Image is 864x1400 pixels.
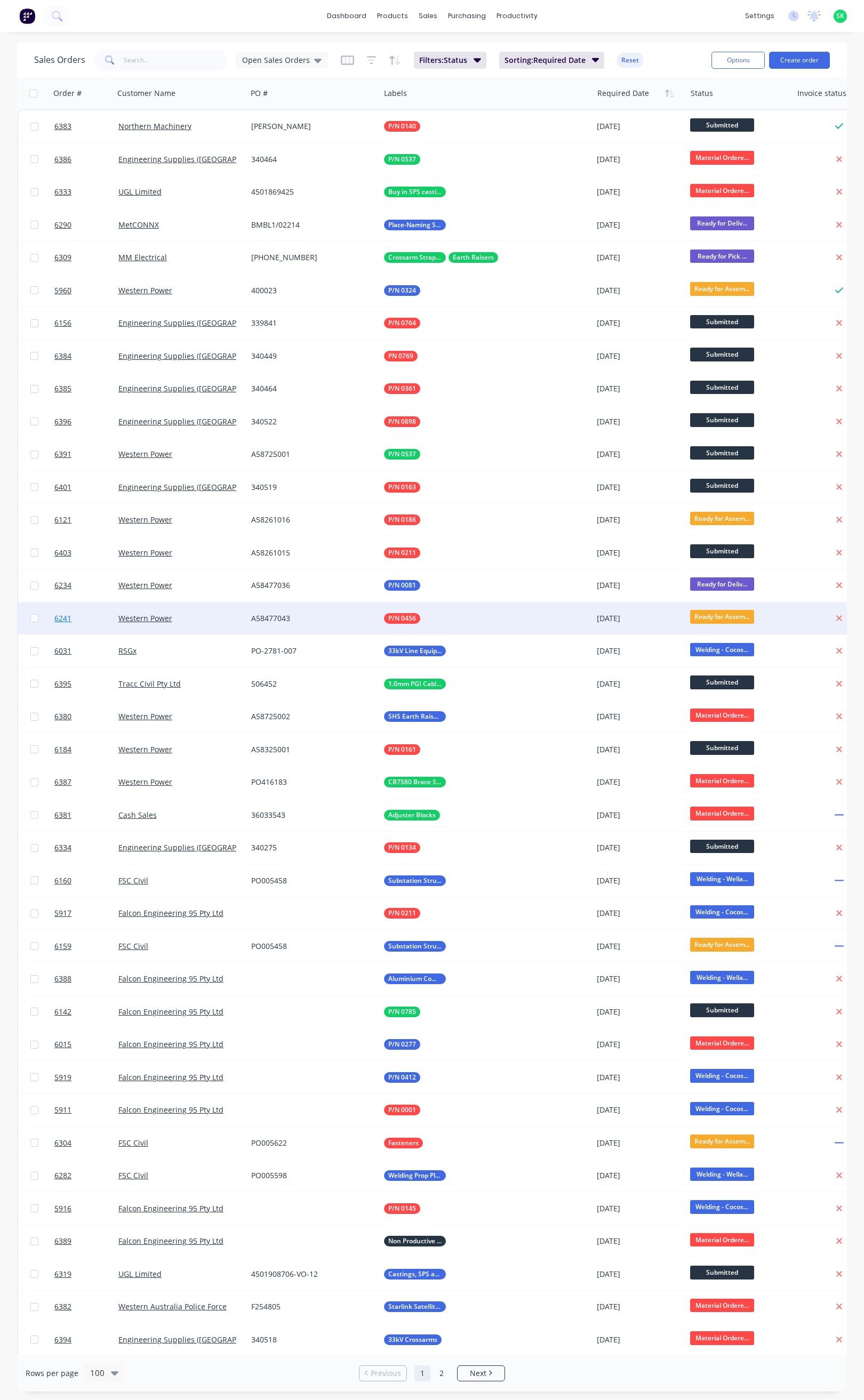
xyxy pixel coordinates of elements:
[388,318,416,328] span: P/N 0764
[54,537,118,569] a: 6403
[251,514,370,525] div: A58261016
[499,52,605,69] button: Sorting:Required Date
[54,602,118,634] a: 6241
[54,1138,71,1148] span: 6304
[118,1203,223,1213] a: Falcon Engineering 95 Pty Ltd
[597,679,682,689] div: [DATE]
[414,52,486,69] button: Filters:Status
[54,613,71,624] span: 6241
[388,351,413,361] span: PN 0769
[384,416,420,427] button: P/N 0898
[251,252,370,263] div: [PHONE_NUMBER]
[54,777,71,787] span: 6387
[54,635,118,667] a: 6031
[19,8,35,24] img: Factory
[322,8,372,24] a: dashboard
[384,908,420,919] button: P/N 0211
[54,646,71,656] span: 6031
[413,8,443,24] div: sales
[54,875,71,886] span: 6160
[388,1170,442,1181] span: Welding Prop Plates & Assembly
[251,154,370,165] div: 340464
[54,963,118,995] a: 6388
[118,482,301,492] a: Engineering Supplies ([GEOGRAPHIC_DATA]) Pty Ltd
[54,1072,71,1083] span: 5919
[690,675,754,689] span: Submitted
[388,613,416,624] span: P/N 0456
[617,53,643,68] button: Reset
[690,840,754,853] span: Submitted
[453,252,494,263] span: Earth Raisers
[54,1061,118,1093] a: 5919
[384,613,420,624] button: P/N 0456
[54,482,71,493] span: 6401
[54,471,118,503] a: 6401
[384,1072,420,1083] button: P/N 0412
[384,1203,420,1214] button: P/N 0145
[118,1301,227,1312] a: Western Australia Police Force
[597,187,682,197] div: [DATE]
[690,184,754,197] span: Material Ordere...
[690,610,754,623] span: Ready for Assem...
[597,351,682,361] div: [DATE]
[597,514,682,525] div: [DATE]
[118,679,181,689] a: Tracc Civil Pty Ltd
[388,1138,419,1148] span: Fasteners
[54,1007,71,1017] span: 6142
[388,121,416,132] span: P/N 0140
[388,875,442,886] span: Substation Structural Steel
[117,88,175,99] div: Customer Name
[388,1072,416,1083] span: P/N 0412
[54,569,118,601] a: 6234
[251,646,370,656] div: PO-2781-007
[597,810,682,820] div: [DATE]
[54,711,71,722] span: 6380
[54,1258,118,1290] a: 6319
[690,479,754,492] span: Submitted
[458,1368,505,1379] a: Next page
[384,351,418,361] button: PN 0769
[54,548,71,558] span: 6403
[54,110,118,142] a: 6383
[118,646,137,656] a: RSGx
[118,711,172,721] a: Western Power
[118,973,223,984] a: Falcon Engineering 95 Pty Ltd
[597,941,682,952] div: [DATE]
[388,1007,416,1017] span: P/N 0785
[384,187,446,197] button: Buy in SPS casting
[597,154,682,165] div: [DATE]
[118,613,172,623] a: Western Power
[384,1334,442,1345] button: 33kV Crossarms
[388,842,416,853] span: P/N 0134
[251,383,370,394] div: 340464
[384,482,420,493] button: P/N 0163
[690,938,754,951] span: Ready for Assem...
[388,416,416,427] span: P/N 0898
[54,799,118,831] a: 6381
[118,449,172,459] a: Western Power
[470,1368,486,1379] span: Next
[690,413,754,427] span: Submitted
[597,842,682,853] div: [DATE]
[54,1094,118,1126] a: 5911
[384,1301,446,1312] button: Starlink Satellite Mount
[118,220,159,230] a: MetCONNX
[371,1368,401,1379] span: Previous
[54,580,71,591] span: 6234
[384,777,446,787] button: CB7580 Brace Sets
[118,252,167,262] a: MM Electrical
[690,905,754,919] span: Welding - Cocos...
[690,216,754,230] span: Ready for Deliv...
[54,1236,71,1246] span: 6389
[54,1105,71,1115] span: 5911
[597,744,682,755] div: [DATE]
[53,88,82,99] div: Order #
[388,646,442,656] span: 33kV Line Equipment
[384,711,446,722] button: SHS Earth Raisers
[54,373,118,405] a: 6385
[54,766,118,798] a: 6387
[388,514,416,525] span: P/N 0186
[251,711,370,722] div: A58725002
[711,52,765,69] button: Options
[54,930,118,962] a: 6159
